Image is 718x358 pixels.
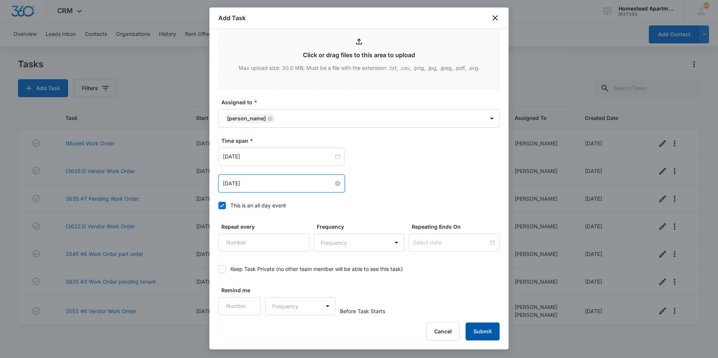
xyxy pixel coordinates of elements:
[223,179,334,188] input: Sep 12, 2025
[227,116,266,121] div: [PERSON_NAME]
[221,98,503,106] label: Assigned to
[466,322,500,340] button: Submit
[413,238,488,247] input: Select date
[223,152,334,161] input: Sep 11, 2025
[218,13,246,22] h1: Add Task
[335,181,340,186] span: close-circle
[426,322,460,340] button: Cancel
[340,307,385,315] span: Before Task Starts
[218,234,309,251] input: Number
[230,201,286,209] div: This is an all day event
[317,223,408,231] label: Frequency
[221,223,312,231] label: Repeat every
[230,265,403,273] div: Keep Task Private (no other team member will be able to see this task)
[491,13,500,22] button: close
[221,286,264,294] label: Remind me
[218,297,261,315] input: Number
[221,137,503,145] label: Time span
[412,223,503,231] label: Repeating Ends On
[266,116,273,121] div: Remove Richard Delong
